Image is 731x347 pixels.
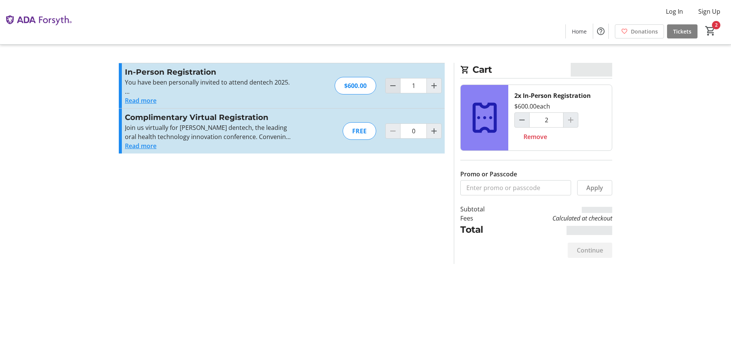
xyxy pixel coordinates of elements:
[673,27,691,35] span: Tickets
[692,5,726,18] button: Sign Up
[125,78,291,87] p: You have been personally invited to attend dentech 2025.
[704,24,717,38] button: Cart
[524,132,547,141] span: Remove
[5,3,72,41] img: The ADA Forsyth Institute's Logo
[427,124,441,138] button: Increment by one
[566,24,593,38] a: Home
[586,183,603,192] span: Apply
[667,24,697,38] a: Tickets
[615,24,664,38] a: Donations
[460,214,504,223] td: Fees
[460,170,517,179] label: Promo or Passcode
[666,7,683,16] span: Log In
[514,102,550,111] div: $600.00 each
[660,5,689,18] button: Log In
[427,78,441,93] button: Increment by one
[593,24,608,39] button: Help
[504,214,612,223] td: Calculated at checkout
[515,113,529,127] button: Decrement by one
[125,112,291,123] h3: Complimentary Virtual Registration
[460,205,504,214] td: Subtotal
[460,63,612,78] h2: Cart
[125,96,156,105] button: Read more
[400,78,427,93] input: In-Person Registration Quantity
[460,223,504,237] td: Total
[125,123,291,141] p: Join us virtually for [PERSON_NAME] dentech, the leading oral health technology innovation confer...
[572,27,587,35] span: Home
[125,66,291,78] h3: In-Person Registration
[514,91,591,100] div: 2x In-Person Registration
[125,141,156,150] button: Read more
[335,77,376,94] div: $600.00
[343,122,376,140] div: FREE
[400,123,427,139] input: Complimentary Virtual Registration Quantity
[386,78,400,93] button: Decrement by one
[571,63,613,77] span: $1,200.00
[631,27,658,35] span: Donations
[529,112,563,128] input: In-Person Registration Quantity
[514,129,556,144] button: Remove
[577,180,612,195] button: Apply
[698,7,720,16] span: Sign Up
[460,180,571,195] input: Enter promo or passcode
